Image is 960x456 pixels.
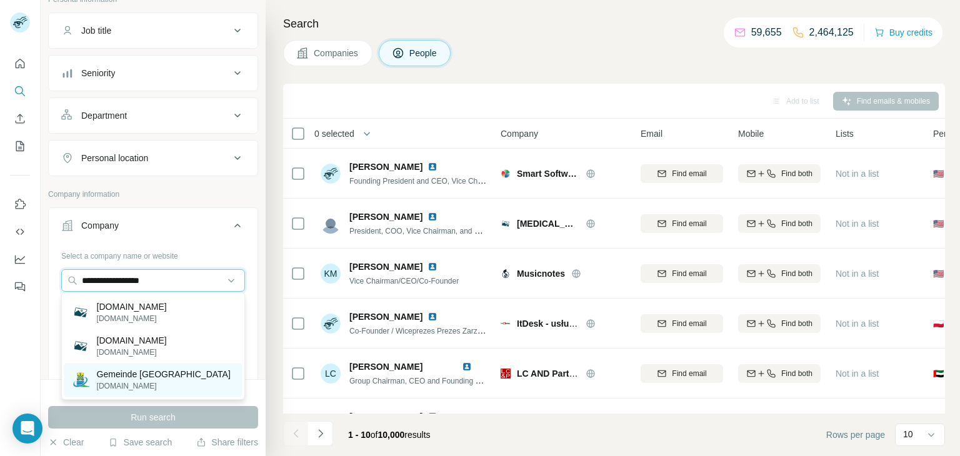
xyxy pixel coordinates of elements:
button: Find email [641,314,723,333]
p: 59,655 [751,25,782,40]
button: Find both [738,164,821,183]
img: LinkedIn logo [427,212,437,222]
span: Find email [672,218,706,229]
span: People [409,47,438,59]
button: Find both [738,264,821,283]
span: Find both [781,168,812,179]
button: Use Surfe API [10,221,30,243]
div: Seniority [81,67,115,79]
img: rsc-niederdorfelden.de [72,337,89,355]
button: Navigate to next page [308,421,333,446]
img: LinkedIn logo [427,262,437,272]
button: Find both [738,214,821,233]
button: Use Surfe on LinkedIn [10,193,30,216]
span: Company [501,127,538,140]
button: Buy credits [874,24,932,41]
span: [PERSON_NAME] [349,310,422,323]
span: Find both [781,318,812,329]
img: Logo of LC AND Partners Project Management and Engineering [501,369,511,379]
span: [MEDICAL_DATA] Check Labs [517,217,579,230]
button: Search [10,80,30,102]
img: Logo of ItDesk - usługi informatyczne dla firm [501,319,511,329]
span: results [348,430,431,440]
span: Not in a list [836,269,879,279]
img: Gemeinde Niederdorfelden [72,371,89,389]
button: Find email [641,264,723,283]
button: Personal location [49,143,257,173]
span: of [371,430,378,440]
p: [DOMAIN_NAME] [97,300,167,313]
button: Clear [48,436,84,449]
span: 🇺🇸 [933,167,944,180]
span: President, COO, Vice Chairman, and Founder [349,226,502,235]
span: Lists [836,127,854,140]
p: Company information [48,189,258,200]
span: 🇺🇸 [933,267,944,280]
button: Find email [641,364,723,383]
img: Logo of Musicnotes [501,269,511,279]
div: Job title [81,24,111,37]
p: [DOMAIN_NAME] [97,334,167,347]
div: LC [321,364,341,384]
div: Select a company name or website [61,245,245,262]
span: Find email [672,368,706,379]
span: [PERSON_NAME] [349,410,422,423]
span: [PERSON_NAME] [349,260,422,273]
button: Seniority [49,58,257,88]
button: Dashboard [10,248,30,270]
p: [DOMAIN_NAME] [97,380,231,392]
p: [DOMAIN_NAME] [97,313,167,324]
button: Company [49,211,257,245]
div: Department [81,109,127,122]
div: Company [81,219,119,232]
img: Avatar [321,414,341,434]
span: Find both [781,218,812,229]
img: LinkedIn logo [427,312,437,322]
span: [PERSON_NAME] [349,161,422,173]
img: Logo of Cancer Check Labs [501,219,511,229]
p: 2,464,125 [809,25,854,40]
span: Not in a list [836,369,879,379]
span: Not in a list [836,319,879,329]
img: Avatar [321,214,341,234]
p: [DOMAIN_NAME] [97,347,167,358]
span: 10,000 [378,430,405,440]
span: Rows per page [826,429,885,441]
button: My lists [10,135,30,157]
img: Avatar [321,164,341,184]
button: Find both [738,364,821,383]
div: Personal location [81,152,148,164]
button: Quick start [10,52,30,75]
div: Open Intercom Messenger [12,414,42,444]
span: LC AND Partners Project Management and Engineering [517,369,746,379]
p: 10 [903,428,913,440]
span: ItDesk - usługi informatyczne dla firm [517,319,672,329]
span: Founding President and CEO, Vice Chairman [349,176,501,186]
span: [PERSON_NAME] [349,211,422,223]
span: Find email [672,268,706,279]
span: 🇺🇸 [933,217,944,230]
p: Gemeinde [GEOGRAPHIC_DATA] [97,368,231,380]
button: Department [49,101,257,131]
span: 0 selected [314,127,354,140]
span: Musicnotes [517,267,565,280]
img: LinkedIn logo [427,412,437,422]
img: Logo of Smart Software [501,169,511,179]
span: Not in a list [836,169,879,179]
button: Find email [641,164,723,183]
h4: Search [283,15,945,32]
span: [PERSON_NAME] [349,362,422,372]
img: LinkedIn logo [462,362,472,372]
div: KM [321,264,341,284]
span: Find email [672,318,706,329]
span: Find both [781,268,812,279]
button: Find both [738,314,821,333]
span: Find email [672,168,706,179]
button: Save search [108,436,172,449]
span: 🇵🇱 [933,317,944,330]
span: Vice Chairman/CEO/Co-Founder [349,277,459,285]
img: Avatar [321,314,341,334]
span: Email [641,127,662,140]
span: Group Chairman, CEO and Founding Partner [349,375,500,385]
img: feuerwehr-niederdorfelden.de [72,304,89,321]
